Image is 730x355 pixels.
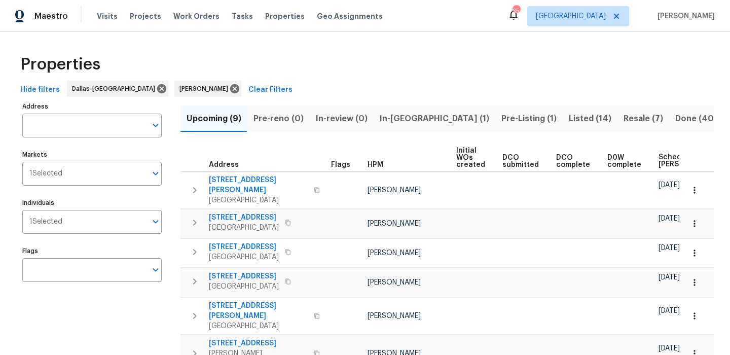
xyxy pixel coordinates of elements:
span: Properties [265,11,305,21]
span: [PERSON_NAME] [368,220,421,227]
span: [DATE] [659,274,680,281]
span: Visits [97,11,118,21]
span: [STREET_ADDRESS] [209,338,308,348]
span: 1 Selected [29,218,62,226]
button: Open [149,215,163,229]
span: Pre-reno (0) [253,112,304,126]
span: [STREET_ADDRESS] [209,242,279,252]
span: Properties [20,59,100,69]
span: [DATE] [659,345,680,352]
span: [PERSON_NAME] [368,187,421,194]
span: [GEOGRAPHIC_DATA] [209,321,308,331]
span: Address [209,161,239,168]
span: [STREET_ADDRESS] [209,212,279,223]
span: DCO complete [556,154,590,168]
span: Tasks [232,13,253,20]
div: Dallas-[GEOGRAPHIC_DATA] [67,81,168,97]
span: Pre-Listing (1) [501,112,557,126]
span: Dallas-[GEOGRAPHIC_DATA] [72,84,159,94]
span: Resale (7) [624,112,663,126]
span: D0W complete [607,154,641,168]
span: [DATE] [659,307,680,314]
span: [STREET_ADDRESS] [209,271,279,281]
label: Markets [22,152,162,158]
button: Open [149,118,163,132]
span: [DATE] [659,244,680,252]
span: [DATE] [659,215,680,222]
span: [GEOGRAPHIC_DATA] [209,195,308,205]
span: Hide filters [20,84,60,96]
span: Flags [331,161,350,168]
span: Upcoming (9) [187,112,241,126]
span: In-[GEOGRAPHIC_DATA] (1) [380,112,489,126]
span: Listed (14) [569,112,611,126]
span: HPM [368,161,383,168]
span: [PERSON_NAME] [368,312,421,319]
span: In-review (0) [316,112,368,126]
button: Open [149,263,163,277]
span: [PERSON_NAME] [368,250,421,257]
div: [PERSON_NAME] [174,81,241,97]
span: [GEOGRAPHIC_DATA] [209,281,279,292]
span: [STREET_ADDRESS][PERSON_NAME] [209,175,308,195]
span: [PERSON_NAME] [179,84,232,94]
span: [PERSON_NAME] [653,11,715,21]
span: [PERSON_NAME] [368,279,421,286]
span: 1 Selected [29,169,62,178]
span: Projects [130,11,161,21]
span: Maestro [34,11,68,21]
button: Open [149,166,163,181]
span: Scheduled [PERSON_NAME] [659,154,716,168]
span: [STREET_ADDRESS][PERSON_NAME] [209,301,308,321]
label: Individuals [22,200,162,206]
span: Geo Assignments [317,11,383,21]
span: [GEOGRAPHIC_DATA] [536,11,606,21]
span: Done (408) [675,112,722,126]
span: DCO submitted [502,154,539,168]
button: Clear Filters [244,81,297,99]
span: Clear Filters [248,84,293,96]
button: Hide filters [16,81,64,99]
span: Work Orders [173,11,220,21]
label: Address [22,103,162,110]
span: [GEOGRAPHIC_DATA] [209,252,279,262]
span: Initial WOs created [456,147,485,168]
span: [DATE] [659,182,680,189]
div: 35 [513,6,520,16]
span: [GEOGRAPHIC_DATA] [209,223,279,233]
label: Flags [22,248,162,254]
